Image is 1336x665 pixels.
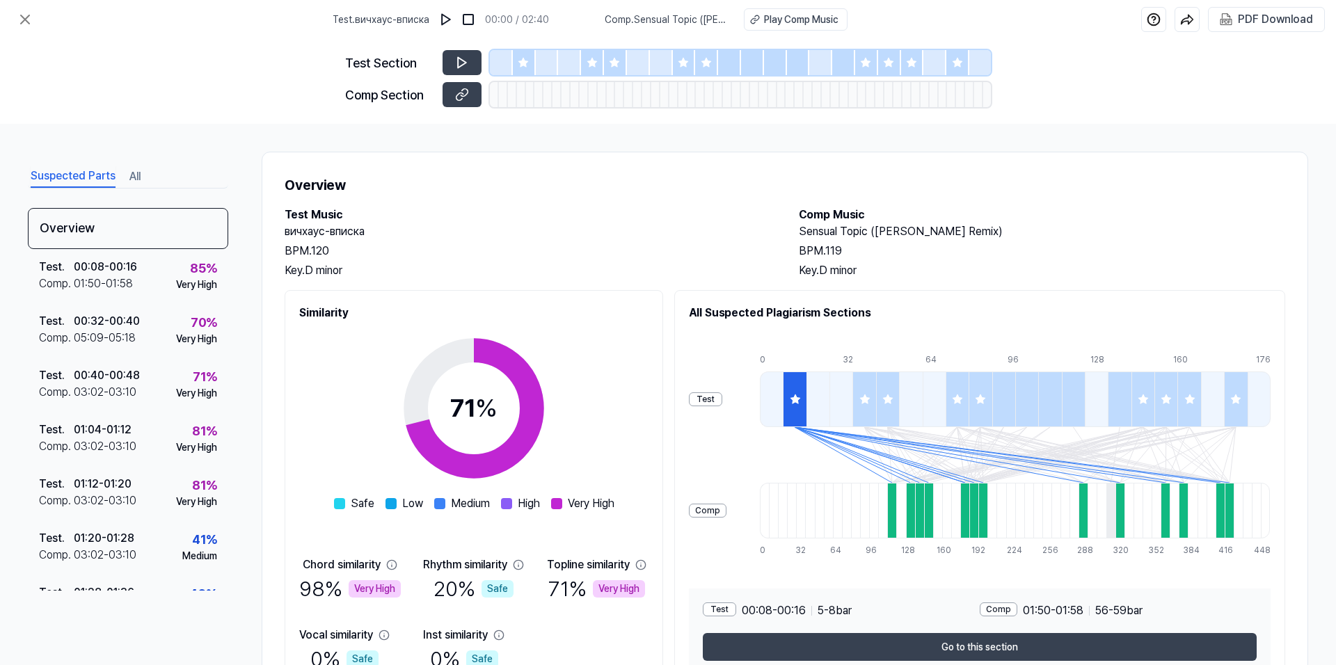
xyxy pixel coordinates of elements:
[74,275,133,292] div: 01:50 - 01:58
[1090,353,1113,366] div: 128
[482,580,514,598] div: Safe
[548,573,645,604] div: 71 %
[1023,602,1083,619] span: 01:50 - 01:58
[742,602,806,619] span: 00:08 - 00:16
[74,492,136,509] div: 03:02 - 03:10
[434,573,514,604] div: 20 %
[1254,544,1271,556] div: 448
[192,476,217,495] div: 81 %
[1147,13,1161,26] img: help
[39,492,74,509] div: Comp .
[285,223,771,240] h2: вичхаус-вписка
[423,556,507,573] div: Rhythm similarity
[299,305,649,321] h2: Similarity
[299,573,401,604] div: 98 %
[971,544,980,556] div: 192
[1113,544,1122,556] div: 320
[129,166,141,188] button: All
[192,530,217,549] div: 41 %
[39,530,74,547] div: Test .
[547,556,630,573] div: Topline similarity
[182,549,217,563] div: Medium
[764,13,838,27] div: Play Comp Music
[830,544,839,556] div: 64
[439,13,453,26] img: play
[795,544,804,556] div: 32
[1183,544,1192,556] div: 384
[285,207,771,223] h2: Test Music
[1256,353,1271,366] div: 176
[925,353,948,366] div: 64
[74,313,140,330] div: 00:32 - 00:40
[1077,544,1086,556] div: 288
[689,392,722,406] div: Test
[818,602,852,619] span: 5 - 8 bar
[799,243,1285,259] div: BPM. 119
[74,530,134,547] div: 01:20 - 01:28
[74,547,136,563] div: 03:02 - 03:10
[593,580,645,598] div: Very High
[703,633,1257,661] button: Go to this section
[901,544,910,556] div: 128
[39,422,74,438] div: Test .
[866,544,875,556] div: 96
[703,602,736,616] div: Test
[1180,13,1194,26] img: share
[402,495,423,512] span: Low
[176,278,217,292] div: Very High
[189,584,217,603] div: 46 %
[799,262,1285,279] div: Key. D minor
[39,584,74,601] div: Test .
[760,544,769,556] div: 0
[744,8,848,31] a: Play Comp Music
[285,175,1285,195] h1: Overview
[74,384,136,401] div: 03:02 - 03:10
[176,332,217,346] div: Very High
[333,13,429,27] span: Test . вичхаус-вписка
[176,440,217,455] div: Very High
[1217,8,1316,31] button: PDF Download
[349,580,401,598] div: Very High
[190,259,217,278] div: 85 %
[39,313,74,330] div: Test .
[31,166,116,188] button: Suspected Parts
[485,13,549,27] div: 00:00 / 02:40
[285,243,771,259] div: BPM. 120
[39,275,74,292] div: Comp .
[461,13,475,26] img: stop
[303,556,381,573] div: Chord similarity
[39,367,74,384] div: Test .
[39,259,74,275] div: Test .
[605,13,727,27] span: Comp . Sensual Topic ([PERSON_NAME] Remix)
[1218,544,1227,556] div: 416
[345,54,434,72] div: Test Section
[799,207,1285,223] h2: Comp Music
[689,305,1271,321] h2: All Suspected Plagiarism Sections
[176,495,217,509] div: Very High
[176,386,217,401] div: Very High
[799,223,1285,240] h2: Sensual Topic ([PERSON_NAME] Remix)
[39,330,74,346] div: Comp .
[39,547,74,563] div: Comp .
[74,422,132,438] div: 01:04 - 01:12
[28,208,228,249] div: Overview
[345,86,434,104] div: Comp Section
[192,422,217,440] div: 81 %
[193,367,217,386] div: 71 %
[74,438,136,455] div: 03:02 - 03:10
[450,390,498,427] div: 71
[843,353,866,366] div: 32
[74,330,136,346] div: 05:09 - 05:18
[1095,602,1143,619] span: 56 - 59 bar
[285,262,771,279] div: Key. D minor
[423,627,488,643] div: Inst similarity
[518,495,540,512] span: High
[760,353,783,366] div: 0
[1148,544,1157,556] div: 352
[1007,544,1016,556] div: 224
[1042,544,1051,556] div: 256
[451,495,490,512] span: Medium
[1008,353,1031,366] div: 96
[1173,353,1196,366] div: 160
[689,504,726,518] div: Comp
